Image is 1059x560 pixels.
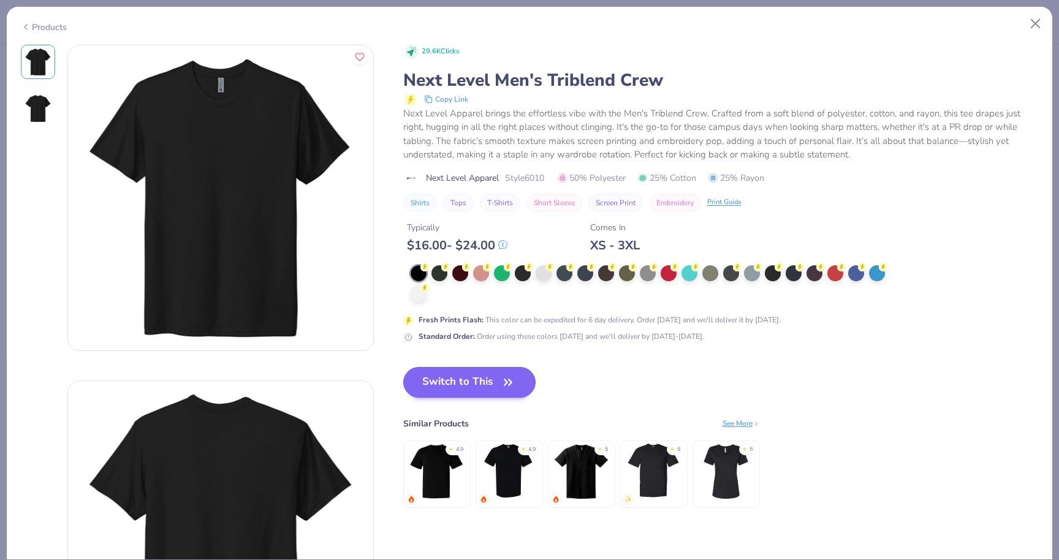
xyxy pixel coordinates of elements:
div: ★ [742,445,747,450]
img: Comfort Colors Adult Heavyweight RS Pocket T-Shirt [480,442,538,501]
img: Gildan Adult 5.5 oz., 50/50 Pocket T-Shirt [624,442,683,501]
span: 29.6K Clicks [422,47,459,57]
div: 5 [605,445,608,454]
div: Comes In [590,221,640,234]
div: ★ [521,445,526,450]
button: Tops [443,194,474,211]
button: Short Sleeve [526,194,582,211]
img: Back [23,94,53,123]
img: brand logo [403,173,420,183]
strong: Standard Order : [419,331,475,341]
img: trending.gif [408,496,415,503]
span: Style 6010 [505,172,544,184]
button: Embroidery [649,194,701,211]
span: 25% Cotton [638,172,696,184]
div: Products [21,21,67,34]
img: trending.gif [552,496,560,503]
button: T-Shirts [480,194,520,211]
button: Shirts [403,194,437,211]
span: Next Level Apparel [426,172,499,184]
button: copy to clipboard [420,92,472,107]
button: Like [352,49,368,65]
div: XS - 3XL [590,238,640,253]
div: Typically [407,221,507,234]
button: Screen Print [588,194,643,211]
span: 50% Polyester [558,172,626,184]
div: 4.9 [528,445,536,454]
img: newest.gif [624,496,632,503]
div: 5 [677,445,680,454]
div: Similar Products [403,417,469,430]
div: This color can be expedited for 6 day delivery. Order [DATE] and we'll deliver it by [DATE]. [419,314,781,325]
strong: Fresh Prints Flash : [419,315,484,325]
div: See More [723,418,760,429]
div: $ 16.00 - $ 24.00 [407,238,507,253]
img: Bella + Canvas Ladies' Relaxed Jersey V-Neck T-Shirt [697,442,755,501]
span: 25% Rayon [708,172,764,184]
button: Switch to This [403,367,536,398]
button: Close [1024,12,1047,36]
img: Front [23,47,53,77]
div: ★ [598,445,602,450]
img: trending.gif [480,496,487,503]
div: Order using these colors [DATE] and we'll deliver by [DATE]-[DATE]. [419,331,704,342]
div: 5 [750,445,753,454]
div: Print Guide [707,197,742,208]
div: Next Level Apparel brings the effortless vibe with the Men's Triblend Crew. Crafted from a soft b... [403,107,1039,162]
div: Next Level Men's Triblend Crew [403,69,1039,92]
img: Front [68,45,373,350]
img: Comfort Colors Adult Heavyweight T-Shirt [408,442,466,501]
div: 4.9 [456,445,463,454]
div: ★ [670,445,675,450]
div: ★ [449,445,454,450]
img: Gildan Adult Ultra Cotton 6 Oz. Pocket T-Shirt [552,442,610,501]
